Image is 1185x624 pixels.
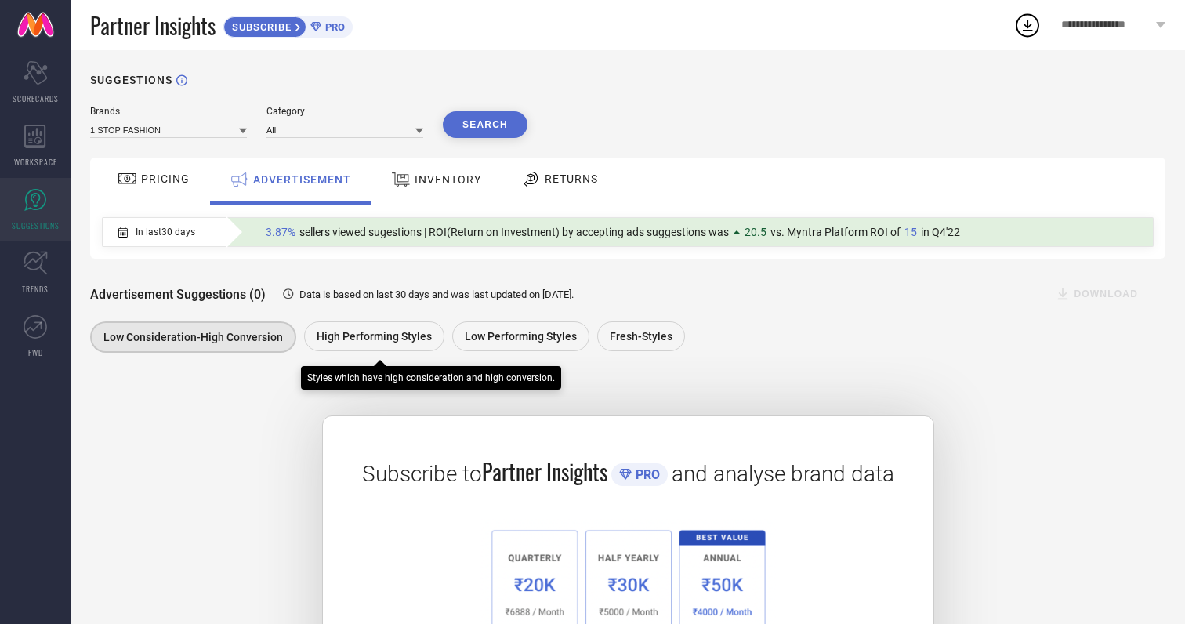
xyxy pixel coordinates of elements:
div: Brands [90,106,247,117]
span: SUBSCRIBE [224,21,295,33]
span: sellers viewed sugestions | ROI(Return on Investment) by accepting ads suggestions was [299,226,729,238]
span: RETURNS [545,172,598,185]
span: PRO [321,21,345,33]
span: INVENTORY [415,173,481,186]
span: 3.87% [266,226,295,238]
h1: SUGGESTIONS [90,74,172,86]
span: Subscribe to [362,461,482,487]
span: PRICING [141,172,190,185]
span: Advertisement Suggestions (0) [90,287,266,302]
button: Search [443,111,527,138]
span: TRENDS [22,283,49,295]
span: vs. Myntra Platform ROI of [770,226,901,238]
span: Partner Insights [90,9,216,42]
span: 15 [904,226,917,238]
span: In last 30 days [136,227,195,238]
span: Partner Insights [482,455,607,488]
span: Fresh-Styles [610,330,672,343]
span: WORKSPACE [14,156,57,168]
span: Data is based on last 30 days and was last updated on [DATE] . [299,288,574,300]
a: SUBSCRIBEPRO [223,13,353,38]
span: and analyse brand data [672,461,894,487]
div: Category [266,106,423,117]
span: Low Consideration-High Conversion [103,331,283,343]
span: PRO [632,467,660,482]
span: Low Performing Styles [465,330,577,343]
span: SUGGESTIONS [12,219,60,231]
div: Styles which have high consideration and high conversion. [307,372,555,383]
span: 20.5 [745,226,766,238]
span: FWD [28,346,43,358]
div: Open download list [1013,11,1042,39]
span: SCORECARDS [13,93,59,104]
span: in Q4'22 [921,226,960,238]
div: Percentage of sellers who have viewed suggestions for the current Insight Type [258,222,968,242]
span: High Performing Styles [317,330,432,343]
span: ADVERTISEMENT [253,173,351,186]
